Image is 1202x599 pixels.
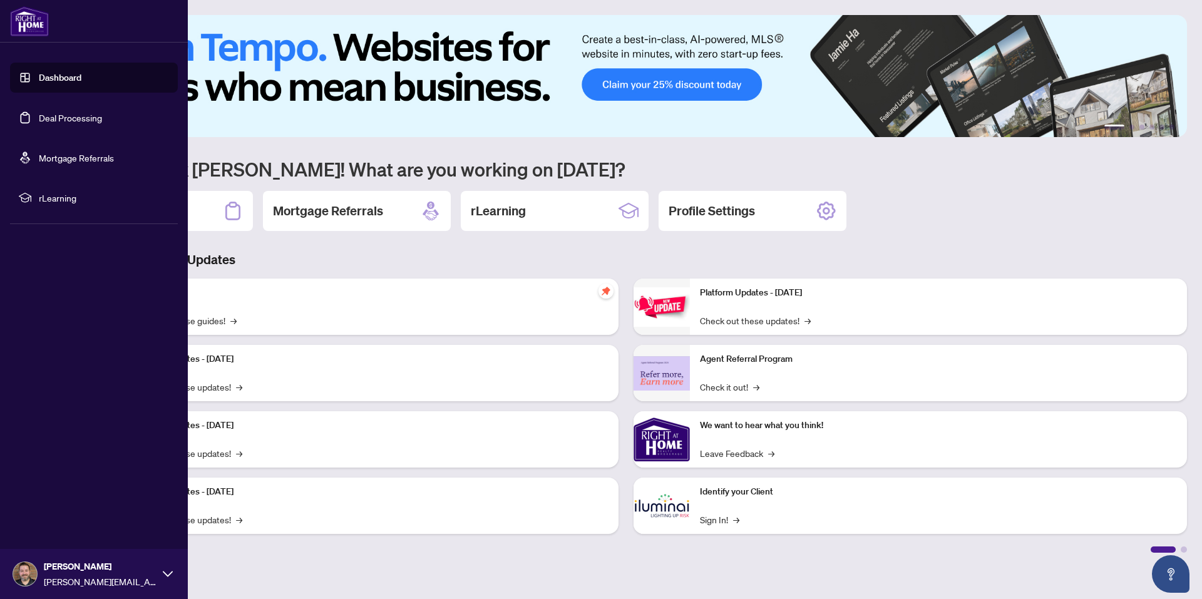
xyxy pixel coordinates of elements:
[1152,555,1189,593] button: Open asap
[131,286,609,300] p: Self-Help
[1169,125,1174,130] button: 6
[236,380,242,394] span: →
[236,446,242,460] span: →
[39,152,114,163] a: Mortgage Referrals
[700,352,1177,366] p: Agent Referral Program
[700,419,1177,433] p: We want to hear what you think!
[65,157,1187,181] h1: Welcome back [PERSON_NAME]! What are you working on [DATE]?
[65,15,1187,137] img: Slide 0
[700,446,774,460] a: Leave Feedback→
[13,562,37,586] img: Profile Icon
[598,284,614,299] span: pushpin
[634,356,690,391] img: Agent Referral Program
[39,191,169,205] span: rLearning
[39,112,102,123] a: Deal Processing
[634,478,690,534] img: Identify your Client
[700,380,759,394] a: Check it out!→
[1139,125,1144,130] button: 3
[131,485,609,499] p: Platform Updates - [DATE]
[65,251,1187,269] h3: Brokerage & Industry Updates
[1149,125,1154,130] button: 4
[700,513,739,526] a: Sign In!→
[131,352,609,366] p: Platform Updates - [DATE]
[1104,125,1124,130] button: 1
[700,286,1177,300] p: Platform Updates - [DATE]
[131,419,609,433] p: Platform Updates - [DATE]
[669,202,755,220] h2: Profile Settings
[471,202,526,220] h2: rLearning
[804,314,811,327] span: →
[634,411,690,468] img: We want to hear what you think!
[700,485,1177,499] p: Identify your Client
[10,6,49,36] img: logo
[733,513,739,526] span: →
[236,513,242,526] span: →
[230,314,237,327] span: →
[1129,125,1134,130] button: 2
[1159,125,1164,130] button: 5
[44,575,157,588] span: [PERSON_NAME][EMAIL_ADDRESS][PERSON_NAME][DOMAIN_NAME]
[634,287,690,327] img: Platform Updates - June 23, 2025
[753,380,759,394] span: →
[44,560,157,573] span: [PERSON_NAME]
[39,72,81,83] a: Dashboard
[700,314,811,327] a: Check out these updates!→
[768,446,774,460] span: →
[273,202,383,220] h2: Mortgage Referrals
